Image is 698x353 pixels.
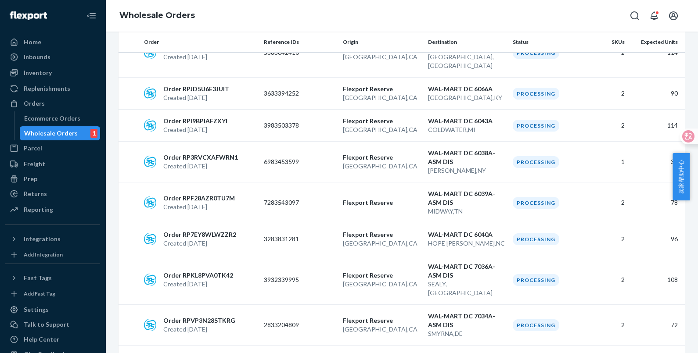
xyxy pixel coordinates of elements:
a: Freight [5,157,100,171]
p: Created [DATE] [163,93,229,102]
td: 2 [589,255,628,305]
p: WAL-MART DC 7034A-ASM DIS [428,312,506,329]
p: Flexport Reserve [343,316,421,325]
th: Destination [425,32,510,53]
th: Status [509,32,589,53]
p: Order RPF28AZR0TU7M [163,194,235,203]
div: Processing [513,156,559,168]
div: Processing [513,233,559,245]
p: [GEOGRAPHIC_DATA] , CA [343,53,421,61]
button: Integrations [5,232,100,246]
div: Prep [24,175,37,183]
p: COLDWATER , MI [428,125,506,134]
div: Parcel [24,144,42,153]
div: Inbounds [24,53,50,61]
p: [GEOGRAPHIC_DATA] , CA [343,239,421,248]
p: Flexport Reserve [343,85,421,93]
p: [GEOGRAPHIC_DATA] , CA [343,325,421,334]
td: 2 [589,305,628,346]
button: Open account menu [665,7,682,25]
div: Replenishments [24,84,70,93]
td: 114 [628,110,685,142]
img: sps-commerce logo [144,319,156,331]
div: Processing [513,120,559,132]
p: WAL-MART DC 6043A [428,117,506,125]
td: 114 [628,28,685,78]
p: HOPE [PERSON_NAME] , NC [428,239,506,248]
div: Freight [24,160,45,168]
p: 3983503378 [264,121,334,130]
p: WAL-MART DC 7036A-ASM DIS [428,262,506,280]
td: 2 [589,78,628,110]
img: sps-commerce logo [144,196,156,209]
p: Order RPKL8PVA0TK42 [163,271,233,280]
td: 1 [589,142,628,182]
p: [GEOGRAPHIC_DATA] , KY [428,93,506,102]
p: Flexport Reserve [343,271,421,280]
p: [PERSON_NAME] , NY [428,166,506,175]
p: Order RPJD5U6E3JUIT [163,85,229,93]
td: 96 [628,223,685,255]
td: 2 [589,223,628,255]
p: Created [DATE] [163,239,236,248]
p: 5883642410 [264,48,334,57]
td: 30 [628,142,685,182]
p: [GEOGRAPHIC_DATA] , CA [343,93,421,102]
div: Orders [24,99,45,108]
p: [GEOGRAPHIC_DATA] , CA [343,162,421,171]
p: Flexport Reserve [343,230,421,239]
img: sps-commerce logo [144,233,156,245]
a: Ecommerce Orders [20,111,101,125]
p: WAL-MART DC 6066A [428,85,506,93]
div: Fast Tags [24,274,52,282]
a: Wholesale Orders1 [20,126,101,140]
th: SKUs [589,32,628,53]
div: Add Fast Tag [24,290,55,297]
img: sps-commerce logo [144,156,156,168]
ol: breadcrumbs [112,3,202,29]
p: Flexport Reserve [343,153,421,162]
img: sps-commerce logo [144,46,156,59]
p: [GEOGRAPHIC_DATA] , [GEOGRAPHIC_DATA] [428,53,506,70]
td: 90 [628,78,685,110]
a: Add Fast Tag [5,289,100,299]
th: Order [140,32,260,53]
button: Close Navigation [83,7,100,25]
p: Created [DATE] [163,325,235,334]
th: Reference IDs [260,32,340,53]
p: Created [DATE] [163,203,235,211]
p: 7283543097 [264,198,334,207]
div: Processing [513,88,559,100]
td: 2 [589,110,628,142]
p: [GEOGRAPHIC_DATA] , CA [343,125,421,134]
p: Order RP3RVCXAFWRN1 [163,153,238,162]
p: Flexport Reserve [343,198,421,207]
button: Open notifications [645,7,663,25]
td: 108 [628,255,685,305]
div: Processing [513,274,559,286]
p: 3633394252 [264,89,334,98]
p: WAL-MART DC 6039A-ASM DIS [428,189,506,207]
p: WAL-MART DC 6040A [428,230,506,239]
td: 72 [628,305,685,346]
p: SEALY , [GEOGRAPHIC_DATA] [428,280,506,297]
a: Prep [5,172,100,186]
a: Settings [5,303,100,317]
div: Talk to Support [24,320,69,329]
img: sps-commerce logo [144,119,156,132]
a: Replenishments [5,82,100,96]
p: 3283831281 [264,235,334,243]
td: 2 [589,182,628,223]
p: Order RPVP3N28STKRG [163,316,235,325]
p: 3932339995 [264,275,334,284]
div: Home [24,38,41,46]
button: 卖家帮助中心 [673,153,690,200]
p: WAL-MART DC 6038A-ASM DIS [428,149,506,166]
p: Order RPI9BPIAFZXYI [163,117,227,125]
p: 6983453599 [264,157,334,166]
p: Flexport Reserve [343,117,421,125]
div: Returns [24,189,47,198]
div: 1 [90,129,97,138]
div: Wholesale Orders [24,129,78,138]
